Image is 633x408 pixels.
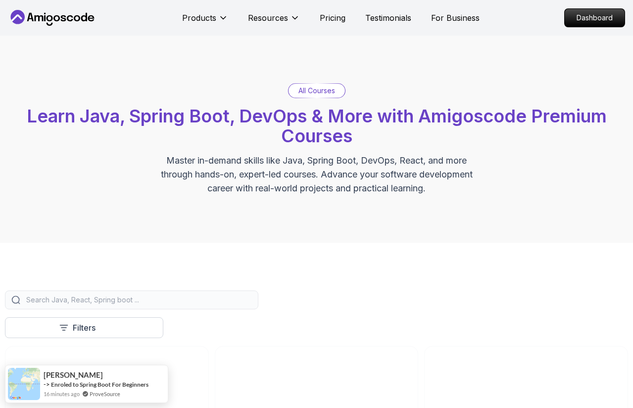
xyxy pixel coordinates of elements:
span: Learn Java, Spring Boot, DevOps & More with Amigoscode Premium Courses [27,105,607,147]
button: Products [182,12,228,32]
input: Search Java, React, Spring boot ... [24,295,252,305]
p: Products [182,12,216,24]
p: Filters [73,322,96,334]
span: 16 minutes ago [44,390,80,398]
span: -> [44,380,50,388]
a: Enroled to Spring Boot For Beginners [51,381,148,388]
button: Resources [248,12,300,32]
p: Master in-demand skills like Java, Spring Boot, DevOps, React, and more through hands-on, expert-... [150,154,483,195]
p: Resources [248,12,288,24]
p: Dashboard [565,9,625,27]
img: provesource social proof notification image [8,368,40,400]
a: For Business [431,12,480,24]
a: ProveSource [90,390,120,398]
a: Testimonials [365,12,411,24]
a: Pricing [320,12,345,24]
a: Dashboard [564,8,625,27]
p: All Courses [298,86,335,96]
span: [PERSON_NAME] [44,371,103,379]
button: Filters [5,317,163,338]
